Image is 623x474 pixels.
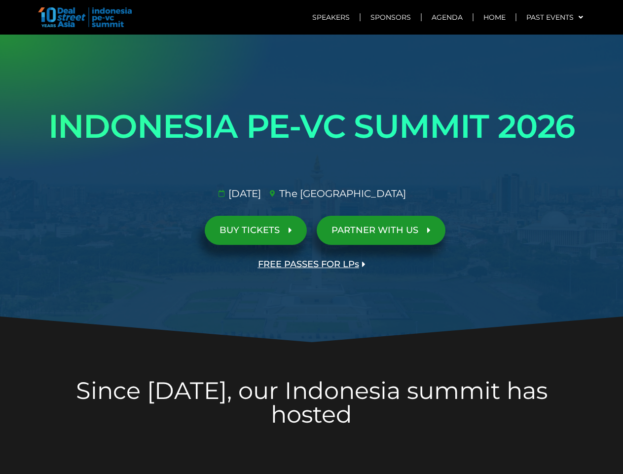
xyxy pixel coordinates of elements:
[302,6,360,29] a: Speakers
[331,226,418,235] span: PARTNER WITH US
[422,6,473,29] a: Agenda
[474,6,515,29] a: Home
[243,250,380,279] a: FREE PASSES FOR LPs
[36,99,588,154] h1: INDONESIA PE-VC SUMMIT 2026
[516,6,593,29] a: Past Events
[258,260,359,269] span: FREE PASSES FOR LPs
[317,216,445,245] a: PARTNER WITH US
[226,186,261,201] span: [DATE]​
[36,379,588,426] h2: Since [DATE], our Indonesia summit has hosted
[205,216,307,245] a: BUY TICKETS
[220,226,280,235] span: BUY TICKETS
[277,186,406,201] span: The [GEOGRAPHIC_DATA]​
[361,6,421,29] a: Sponsors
